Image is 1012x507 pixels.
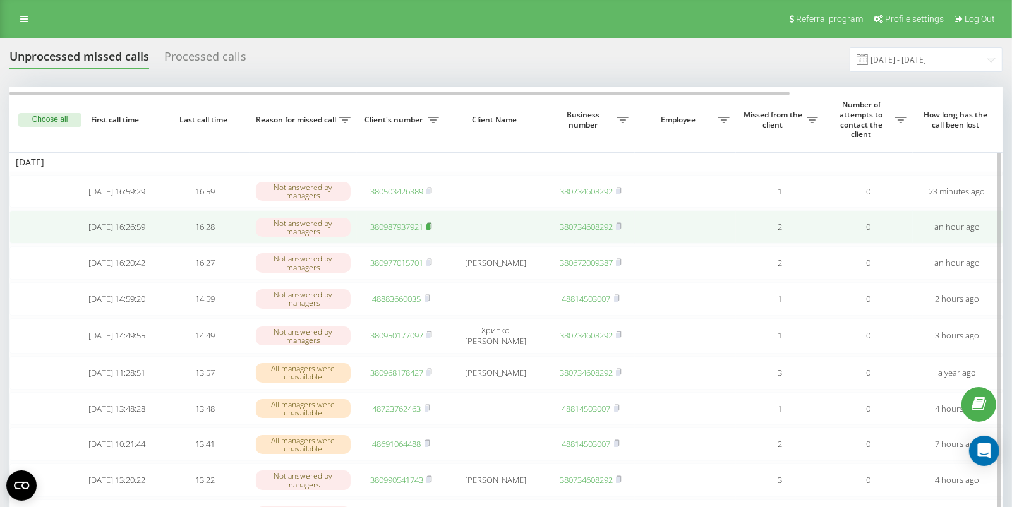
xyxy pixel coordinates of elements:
[161,175,250,208] td: 16:59
[373,403,421,414] a: 48723762463
[256,218,351,237] div: Not answered by managers
[913,356,1001,390] td: a year ago
[562,293,611,304] a: 48814503007
[161,282,250,316] td: 14:59
[736,282,824,316] td: 1
[796,14,863,24] span: Referral program
[824,392,913,426] td: 0
[256,253,351,272] div: Not answered by managers
[445,463,546,497] td: [PERSON_NAME]
[73,356,161,390] td: [DATE] 11:28:51
[923,110,991,129] span: How long has the call been lost
[736,210,824,244] td: 2
[73,463,161,497] td: [DATE] 13:20:22
[161,246,250,280] td: 16:27
[83,115,151,125] span: First call time
[73,210,161,244] td: [DATE] 16:26:59
[256,399,351,418] div: All managers were unavailable
[824,246,913,280] td: 0
[913,392,1001,426] td: 4 hours ago
[736,392,824,426] td: 1
[913,318,1001,354] td: 3 hours ago
[913,210,1001,244] td: an hour ago
[831,100,895,139] span: Number of attempts to contact the client
[256,435,351,454] div: All managers were unavailable
[824,318,913,354] td: 0
[171,115,239,125] span: Last call time
[885,14,944,24] span: Profile settings
[164,50,246,69] div: Processed calls
[370,221,423,232] a: 380987937921
[18,113,81,127] button: Choose all
[824,427,913,461] td: 0
[562,438,611,450] a: 48814503007
[373,438,421,450] a: 48691064488
[445,246,546,280] td: [PERSON_NAME]
[824,356,913,390] td: 0
[161,356,250,390] td: 13:57
[370,474,423,486] a: 380990541743
[370,367,423,378] a: 380968178427
[256,470,351,489] div: Not answered by managers
[736,463,824,497] td: 3
[161,210,250,244] td: 16:28
[560,186,613,197] a: 380734608292
[161,392,250,426] td: 13:48
[73,282,161,316] td: [DATE] 14:59:20
[73,427,161,461] td: [DATE] 10:21:44
[913,463,1001,497] td: 4 hours ago
[363,115,428,125] span: Client's number
[553,110,617,129] span: Business number
[562,403,611,414] a: 48814503007
[445,356,546,390] td: [PERSON_NAME]
[824,463,913,497] td: 0
[913,246,1001,280] td: an hour ago
[256,363,351,382] div: All managers were unavailable
[161,318,250,354] td: 14:49
[913,175,1001,208] td: 23 minutes ago
[256,182,351,201] div: Not answered by managers
[73,392,161,426] td: [DATE] 13:48:28
[256,326,351,345] div: Not answered by managers
[560,330,613,341] a: 380734608292
[736,356,824,390] td: 3
[736,427,824,461] td: 2
[161,463,250,497] td: 13:22
[6,470,37,501] button: Open CMP widget
[965,14,995,24] span: Log Out
[9,50,149,69] div: Unprocessed missed calls
[73,175,161,208] td: [DATE] 16:59:29
[560,367,613,378] a: 380734608292
[824,282,913,316] td: 0
[370,257,423,268] a: 380977015701
[560,257,613,268] a: 380672009387
[641,115,718,125] span: Employee
[256,115,339,125] span: Reason for missed call
[560,474,613,486] a: 380734608292
[370,330,423,341] a: 380950177097
[256,289,351,308] div: Not answered by managers
[370,186,423,197] a: 380503426389
[969,436,999,466] div: Open Intercom Messenger
[913,427,1001,461] td: 7 hours ago
[742,110,807,129] span: Missed from the client
[824,175,913,208] td: 0
[913,282,1001,316] td: 2 hours ago
[824,210,913,244] td: 0
[445,318,546,354] td: Хрипко [PERSON_NAME]
[736,318,824,354] td: 1
[560,221,613,232] a: 380734608292
[161,427,250,461] td: 13:41
[456,115,536,125] span: Client Name
[736,246,824,280] td: 2
[373,293,421,304] a: 48883660035
[73,318,161,354] td: [DATE] 14:49:55
[73,246,161,280] td: [DATE] 16:20:42
[736,175,824,208] td: 1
